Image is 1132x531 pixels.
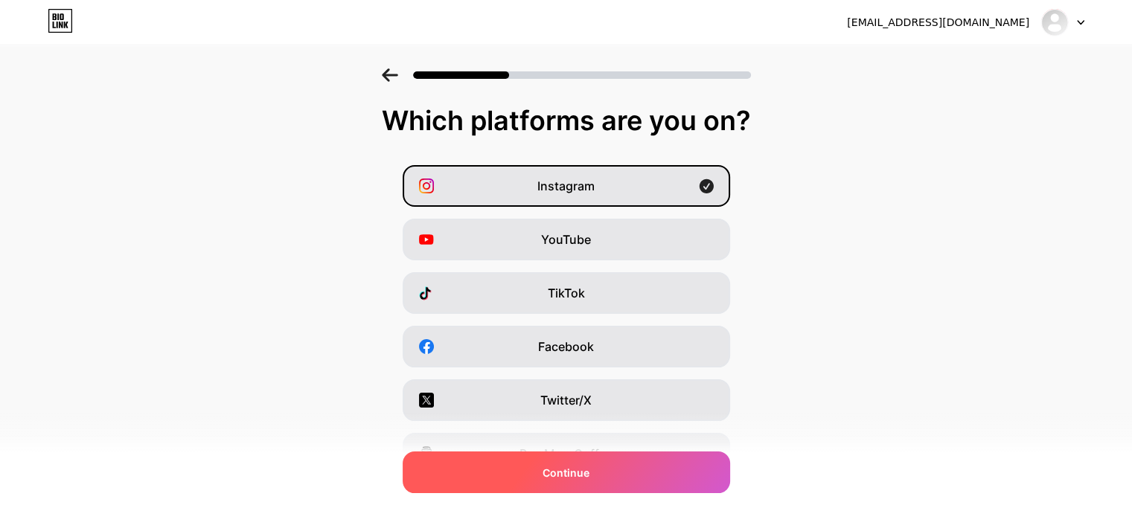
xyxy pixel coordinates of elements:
span: Continue [543,465,589,480]
span: Snapchat [539,498,593,516]
img: adity_picks [1040,8,1069,36]
div: Which platforms are you on? [15,106,1117,135]
span: Instagram [537,177,595,195]
span: Buy Me a Coffee [519,445,613,463]
span: Facebook [538,338,594,355]
span: TikTok [548,284,585,302]
div: [EMAIL_ADDRESS][DOMAIN_NAME] [847,15,1029,30]
span: Twitter/X [540,391,592,409]
span: YouTube [541,231,591,248]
